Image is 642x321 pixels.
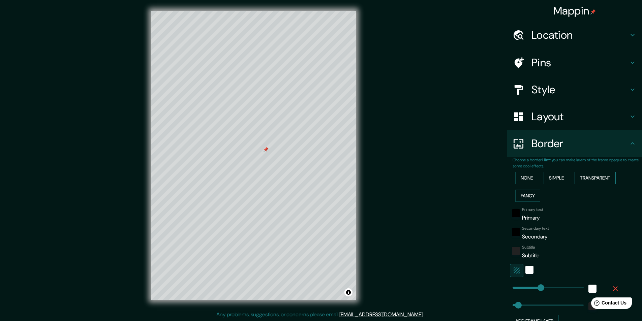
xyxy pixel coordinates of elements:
[522,245,535,250] label: Subtitle
[531,56,629,69] h4: Pins
[507,22,642,49] div: Location
[515,190,540,202] button: Fancy
[512,247,520,255] button: color-222222
[531,83,629,96] h4: Style
[507,76,642,103] div: Style
[590,9,596,14] img: pin-icon.png
[525,266,533,274] button: white
[531,110,629,123] h4: Layout
[507,130,642,157] div: Border
[522,226,549,231] label: Secondary text
[553,4,596,18] h4: Mappin
[344,288,353,296] button: Toggle attribution
[216,311,424,319] p: Any problems, suggestions, or concerns please email .
[522,207,543,213] label: Primary text
[513,157,642,169] p: Choose a border. : you can make layers of the frame opaque to create some cool effects.
[531,28,629,42] h4: Location
[531,137,629,150] h4: Border
[588,285,597,293] button: white
[515,172,538,184] button: None
[339,311,423,318] a: [EMAIL_ADDRESS][DOMAIN_NAME]
[507,103,642,130] div: Layout
[544,172,569,184] button: Simple
[582,295,635,314] iframe: Help widget launcher
[424,311,425,319] div: .
[512,209,520,217] button: black
[512,228,520,236] button: black
[542,157,550,163] b: Hint
[575,172,616,184] button: Transparent
[507,49,642,76] div: Pins
[425,311,426,319] div: .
